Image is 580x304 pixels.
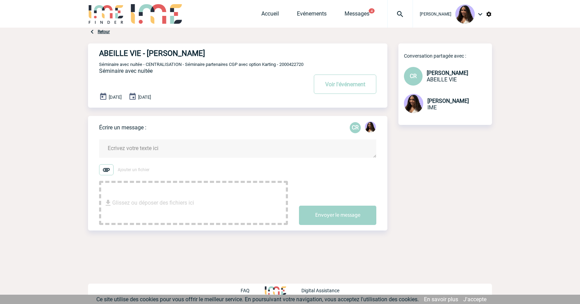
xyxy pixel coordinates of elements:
button: 4 [369,8,375,13]
a: Accueil [261,10,279,20]
span: CR [410,73,417,79]
img: 131234-0.jpg [455,4,475,24]
span: IME [427,104,437,111]
span: [PERSON_NAME] [427,70,468,76]
a: Evénements [297,10,327,20]
button: Voir l'événement [314,75,376,94]
a: En savoir plus [424,296,458,303]
span: Séminaire avec nuitée [99,68,153,74]
span: Séminaire avec nuitée - CENTRALISATION - Séminaire partenaires CGP avec option Karting - 2000422720 [99,62,303,67]
a: FAQ [241,287,265,293]
a: J'accepte [463,296,486,303]
span: [DATE] [109,95,122,100]
p: FAQ [241,288,250,293]
span: [PERSON_NAME] [427,98,469,104]
span: ABEILLE VIE [427,76,457,83]
p: Digital Assistance [301,288,339,293]
span: Ce site utilise des cookies pour vous offrir le meilleur service. En poursuivant votre navigation... [96,296,419,303]
img: http://www.idealmeetingsevents.fr/ [265,286,286,295]
span: Ajouter un fichier [118,167,149,172]
a: Retour [98,29,110,34]
span: [DATE] [138,95,151,100]
span: Glissez ou déposer des fichiers ici [112,186,194,220]
p: Écrire un message : [99,124,146,131]
h4: ABEILLE VIE - [PERSON_NAME] [99,49,287,58]
img: 131234-0.jpg [404,94,423,113]
span: [PERSON_NAME] [420,12,451,17]
div: Corinne REBOLLO [350,122,361,133]
a: Messages [345,10,369,20]
div: Jessica NETO BOGALHO [365,121,376,134]
img: IME-Finder [88,4,124,24]
img: file_download.svg [104,199,112,207]
p: CR [350,122,361,133]
img: 131234-0.jpg [365,121,376,133]
button: Envoyer le message [299,206,376,225]
p: Conversation partagée avec : [404,53,492,59]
